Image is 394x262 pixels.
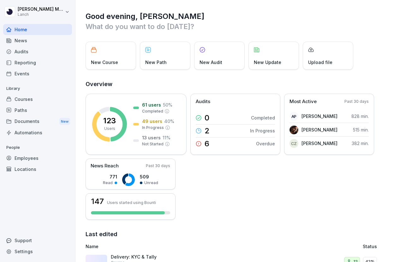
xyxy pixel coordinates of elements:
p: 49 users [142,118,162,125]
p: [PERSON_NAME] Meynert [18,7,64,12]
p: 40 % [164,118,174,125]
h2: Last edited [86,230,385,239]
p: 0 [205,114,209,122]
a: Events [3,68,72,79]
img: lbqg5rbd359cn7pzouma6c8b.png [290,125,298,134]
p: 2 [205,127,210,135]
p: Name [86,243,275,250]
p: Past 30 days [344,99,369,104]
p: New Audit [200,59,222,66]
p: Lanch [18,12,64,17]
div: New [59,118,70,125]
p: 123 [103,117,116,125]
p: 6 [205,140,209,148]
p: In Progress [250,127,275,134]
p: 828 min. [351,113,369,119]
p: Unread [144,180,158,186]
p: Completed [142,108,163,114]
p: Users started using Bounti [107,200,156,205]
p: 515 min. [353,126,369,133]
p: In Progress [142,125,164,131]
h2: Overview [86,80,385,89]
p: 509 [140,173,158,180]
p: Status [363,243,377,250]
p: New Path [145,59,167,66]
p: People [3,143,72,153]
a: Settings [3,246,72,257]
a: Automations [3,127,72,138]
a: Home [3,24,72,35]
p: Audits [196,98,210,105]
p: Read [103,180,113,186]
a: Employees [3,153,72,164]
p: News Reach [91,162,119,170]
a: News [3,35,72,46]
div: CZ [290,139,298,148]
p: [PERSON_NAME] [301,126,337,133]
p: Not Started [142,141,164,147]
h1: Good evening, [PERSON_NAME] [86,11,385,21]
a: DocumentsNew [3,116,72,127]
a: Locations [3,164,72,175]
p: 382 min. [352,140,369,147]
h3: 147 [91,198,104,205]
p: New Course [91,59,118,66]
p: Users [104,126,115,131]
p: [PERSON_NAME] [301,113,337,119]
div: AP [290,112,298,121]
p: Upload file [308,59,332,66]
p: Delivery: KYC & Tally [111,254,174,260]
p: New Update [254,59,281,66]
p: 61 users [142,102,161,108]
p: 13 users [142,134,161,141]
a: Audits [3,46,72,57]
p: [PERSON_NAME] [301,140,337,147]
p: Library [3,84,72,94]
p: Overdue [256,140,275,147]
p: Most Active [290,98,317,105]
p: 11 % [163,134,170,141]
a: Courses [3,94,72,105]
p: What do you want to do [DATE]? [86,21,385,32]
a: Paths [3,105,72,116]
a: Reporting [3,57,72,68]
p: 771 [103,173,117,180]
div: Documents [3,116,72,127]
p: Completed [251,114,275,121]
p: Past 30 days [146,163,170,169]
div: Support [3,235,72,246]
p: 50 % [163,102,172,108]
